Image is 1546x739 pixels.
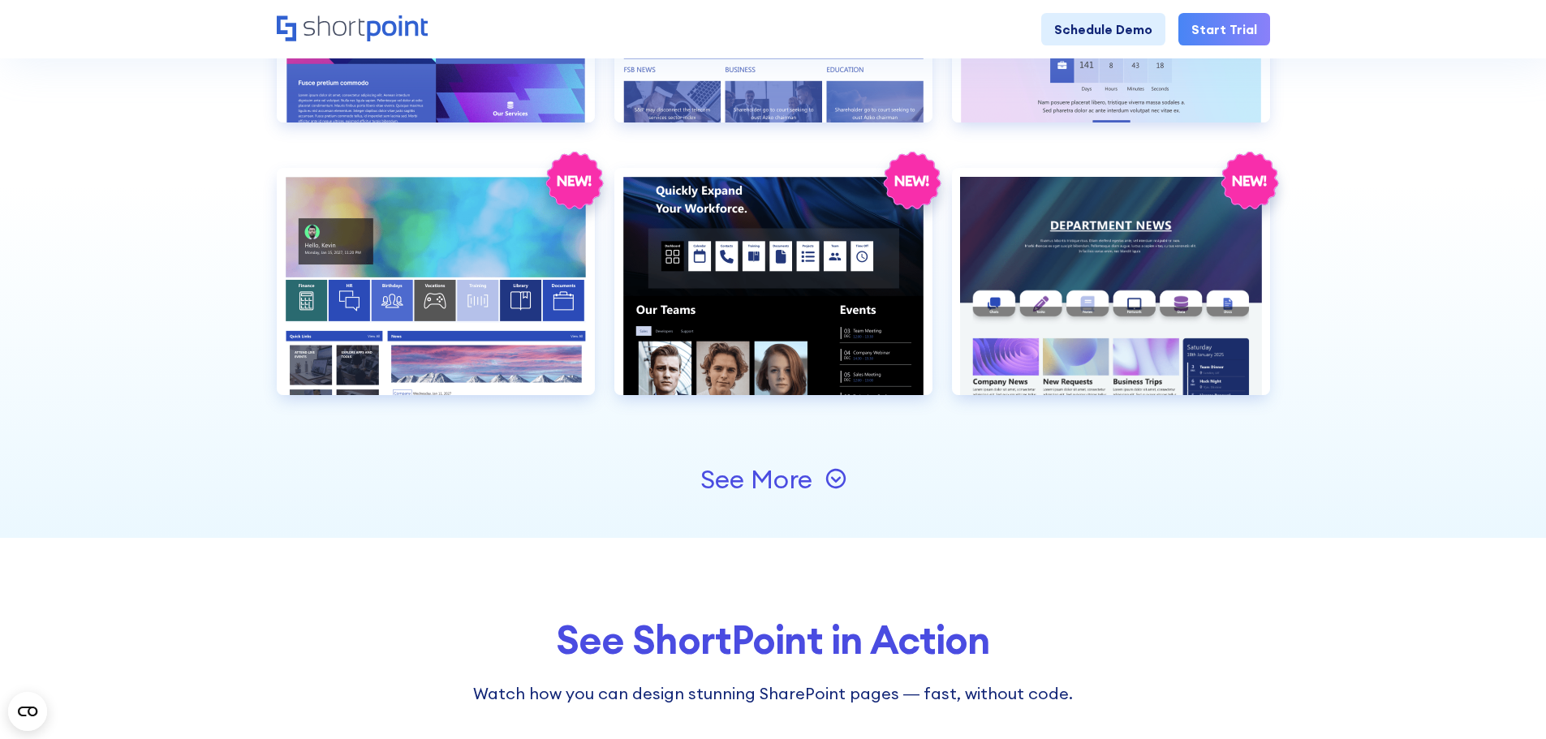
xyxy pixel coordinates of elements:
[277,168,595,421] a: HR 4
[614,168,932,421] a: HR 5
[454,681,1092,706] div: Watch how you can design stunning SharePoint pages — fast, without code.
[8,692,47,731] button: Open CMP widget
[277,15,428,43] a: Home
[1178,13,1270,45] a: Start Trial
[700,466,812,492] div: See More
[952,168,1270,421] a: HR 6
[1465,661,1546,739] iframe: Chat Widget
[1041,13,1165,45] a: Schedule Demo
[277,619,1270,662] div: See ShortPoint in Action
